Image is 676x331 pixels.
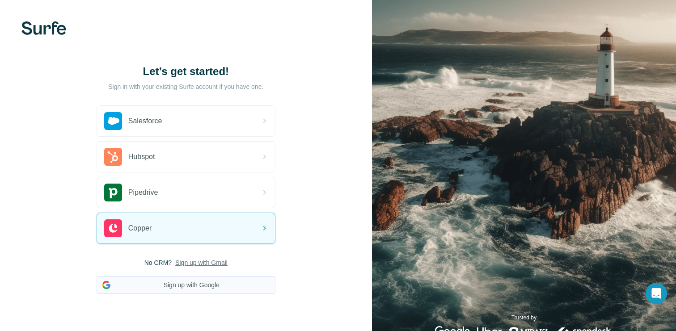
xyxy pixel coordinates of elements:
[108,82,263,91] p: Sign in with your existing Surfe account if you have one.
[144,258,172,267] span: No CRM?
[104,219,122,237] img: copper's logo
[21,21,66,35] img: Surfe's logo
[128,223,152,234] span: Copper
[97,276,275,294] button: Sign up with Google
[104,184,122,201] img: pipedrive's logo
[646,283,667,304] div: Open Intercom Messenger
[128,187,158,198] span: Pipedrive
[128,151,155,162] span: Hubspot
[175,258,228,267] button: Sign up with Gmail
[97,64,275,79] h1: Let’s get started!
[104,148,122,166] img: hubspot's logo
[104,112,122,130] img: salesforce's logo
[511,314,537,322] p: Trusted by
[128,116,162,126] span: Salesforce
